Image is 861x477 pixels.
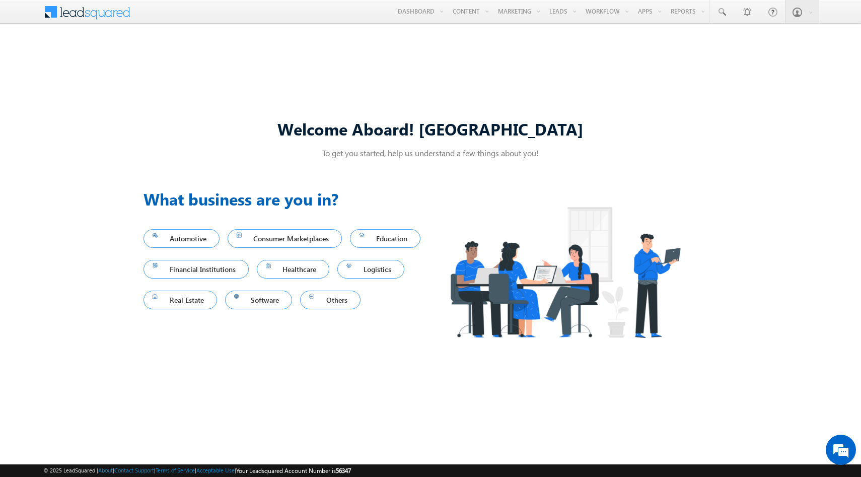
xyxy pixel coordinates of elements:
a: Acceptable Use [196,467,235,473]
span: Others [309,293,351,307]
a: About [98,467,113,473]
p: To get you started, help us understand a few things about you! [143,148,717,158]
span: Your Leadsquared Account Number is [236,467,351,474]
span: Consumer Marketplaces [237,232,333,245]
span: Healthcare [266,262,321,276]
img: Industry.png [430,187,699,358]
span: 56347 [336,467,351,474]
a: Terms of Service [156,467,195,473]
span: Education [359,232,411,245]
span: Automotive [153,232,210,245]
span: Real Estate [153,293,208,307]
div: Welcome Aboard! [GEOGRAPHIC_DATA] [143,118,717,140]
span: Financial Institutions [153,262,240,276]
span: © 2025 LeadSquared | | | | | [43,466,351,475]
a: Contact Support [114,467,154,473]
h3: What business are you in? [143,187,430,211]
span: Software [234,293,283,307]
span: Logistics [346,262,395,276]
